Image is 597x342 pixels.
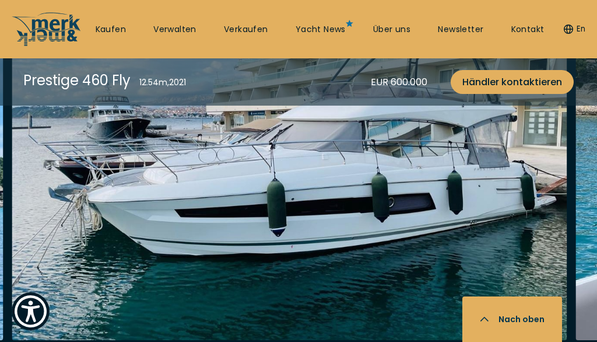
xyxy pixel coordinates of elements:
[224,24,268,36] a: Verkaufen
[139,76,186,89] div: 12.54 m , 2021
[296,24,346,36] a: Yacht News
[373,24,410,36] a: Über uns
[564,23,585,35] button: En
[96,24,126,36] a: Kaufen
[462,296,562,342] button: Nach oben
[451,70,574,94] a: Händler kontaktieren
[511,24,545,36] a: Kontakt
[371,75,427,89] div: EUR 600.000
[12,292,50,330] button: Show Accessibility Preferences
[23,70,131,90] div: Prestige 460 Fly
[153,24,196,36] a: Verwalten
[462,75,562,89] span: Händler kontaktieren
[438,24,483,36] a: Newsletter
